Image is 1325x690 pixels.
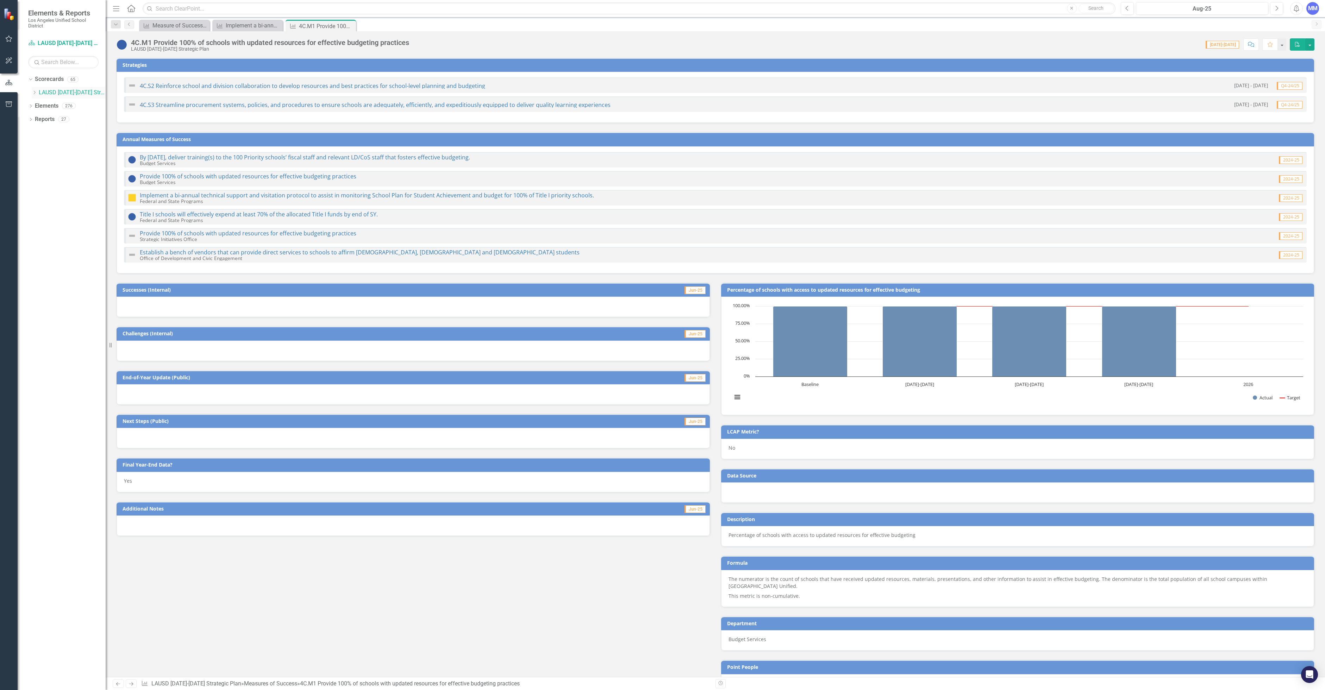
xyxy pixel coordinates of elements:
button: Aug-25 [1136,2,1268,15]
a: LAUSD [DATE]-[DATE] Strategic Plan [39,89,106,97]
span: Q4-24/25 [1277,82,1302,90]
h3: Annual Measures of Success [123,137,1311,142]
a: Provide 100% of schools with updated resources for effective budgeting practices [140,172,356,180]
span: No [729,444,735,451]
g: Target, series 2 of 2. Line with 5 data points. [810,305,1250,308]
text: [DATE]-[DATE] [1124,381,1153,387]
span: 2024-25 [1279,156,1302,164]
text: 0% [744,373,750,379]
svg: Interactive chart [729,303,1307,408]
div: » » [141,680,710,688]
path: 2024-2025, 100. Actual. [1102,306,1176,376]
small: Strategic Initiatives Office [140,236,197,242]
span: Search [1088,5,1104,11]
span: Jun-25 [685,418,706,425]
span: 2024-25 [1279,194,1302,202]
h3: Additional Notes [123,506,504,511]
div: 4C.M1 Provide 100% of schools with updated resources for effective budgeting practices [299,22,354,31]
div: Implement a bi-annual technical support and visitation protocol to assist in monitoring School Pl... [226,21,281,30]
img: At or Above Plan [128,175,136,183]
span: 2024-25 [1279,232,1302,240]
span: Jun-25 [685,330,706,338]
span: 2024-25 [1279,251,1302,259]
span: 2024-25 [1279,175,1302,183]
a: Measures of Success [244,680,297,687]
img: Not Defined [128,251,136,259]
input: Search ClearPoint... [143,2,1115,15]
span: Jun-25 [685,374,706,382]
a: Title I schools will effectively expend at least 70% of the allocated Title I funds by end of SY. [140,210,378,218]
a: LAUSD [DATE]-[DATE] Strategic Plan [151,680,241,687]
p: This metric is non-cumulative. [729,591,1307,600]
h3: Final Year-End Data? [123,462,706,467]
div: 65 [67,76,79,82]
a: Establish a bench of vendors that can provide direct services to schools to affirm [DEMOGRAPHIC_D... [140,248,580,256]
div: Open Intercom Messenger [1301,666,1318,683]
img: At or Above Plan [116,39,127,50]
text: 25.00% [735,355,750,361]
text: 2026 [1243,381,1253,387]
span: Budget Services [729,636,766,642]
img: Not Defined [128,81,136,90]
img: Not Defined [128,100,136,109]
small: Federal and State Programs [140,217,203,223]
img: At or Above Plan [128,213,136,221]
button: Show Actual [1253,394,1273,401]
a: Implement a bi-annual technical support and visitation protocol to assist in monitoring School Pl... [140,191,594,199]
a: Scorecards [35,75,64,83]
div: 276 [62,103,76,109]
div: 27 [58,116,69,122]
a: Provide 100% of schools with updated resources for effective budgeting practices [140,229,356,237]
path: 2022-2023, 100. Actual. [883,306,957,376]
a: 4C.S2 Reinforce school and division collaboration to develop resources and best practices for sch... [140,82,485,90]
small: [DATE] - [DATE] [1234,101,1268,108]
h3: Description [727,517,1311,522]
a: By [DATE], deliver training(s) to the 100 Priority schools’ fiscal staff and relevant LD/CoS staf... [140,153,470,161]
button: Search [1079,4,1114,13]
div: Chart. Highcharts interactive chart. [729,302,1307,408]
path: Baseline, 100. Actual. [773,306,848,376]
p: The numerator is the count of schools that have received updated resources, materials, presentati... [729,576,1307,591]
text: Baseline [801,381,819,387]
h3: Data Source [727,473,1311,478]
h3: Formula [727,560,1311,565]
button: Show Target [1279,394,1301,401]
text: 100.00% [733,302,750,309]
span: Yes [124,477,132,484]
button: MM [1306,2,1319,15]
span: [DATE]-[DATE] [1206,41,1239,49]
a: Implement a bi-annual technical support and visitation protocol to assist in monitoring School Pl... [214,21,281,30]
input: Search Below... [28,56,99,68]
img: Not Defined [128,232,136,240]
small: Budget Services [140,160,175,166]
img: Slightly Off Track [128,194,136,202]
p: Percentage of schools with access to updated resources for effective budgeting [729,532,1307,539]
small: Office of Development and Civic Engagement [140,255,242,261]
text: 75.00% [735,320,750,326]
div: Measure of Success - Scorecard Report [152,21,208,30]
g: Actual, series 1 of 2. Bar series with 5 bars. [773,306,1249,377]
small: Budget Services [140,179,175,185]
div: 4C.M1 Provide 100% of schools with updated resources for effective budgeting practices [300,680,520,687]
text: 50.00% [735,337,750,344]
small: Federal and State Programs [140,198,203,204]
div: Aug-25 [1138,5,1266,13]
span: Jun-25 [685,505,706,513]
h3: Department [727,621,1311,626]
img: ClearPoint Strategy [3,7,16,21]
h3: Percentage of schools with access to updated resources for effective budgeting [727,287,1311,292]
h3: Next Steps (Public) [123,418,519,424]
text: [DATE]-[DATE] [1015,381,1044,387]
span: 2024-25 [1279,213,1302,221]
div: LAUSD [DATE]-[DATE] Strategic Plan [131,46,409,52]
a: 4C.S3 Streamline procurement systems, policies, and procedures to ensure schools are adequately, ... [140,101,611,109]
h3: Point People [727,664,1311,670]
h3: Challenges (Internal) [123,331,530,336]
button: View chart menu, Chart [732,392,742,402]
h3: LCAP Metric? [727,429,1311,434]
path: 2023-2024, 100. Actual. [992,306,1067,376]
a: LAUSD [DATE]-[DATE] Strategic Plan [28,39,99,48]
span: Jun-25 [685,286,706,294]
h3: Strategies [123,62,1311,68]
